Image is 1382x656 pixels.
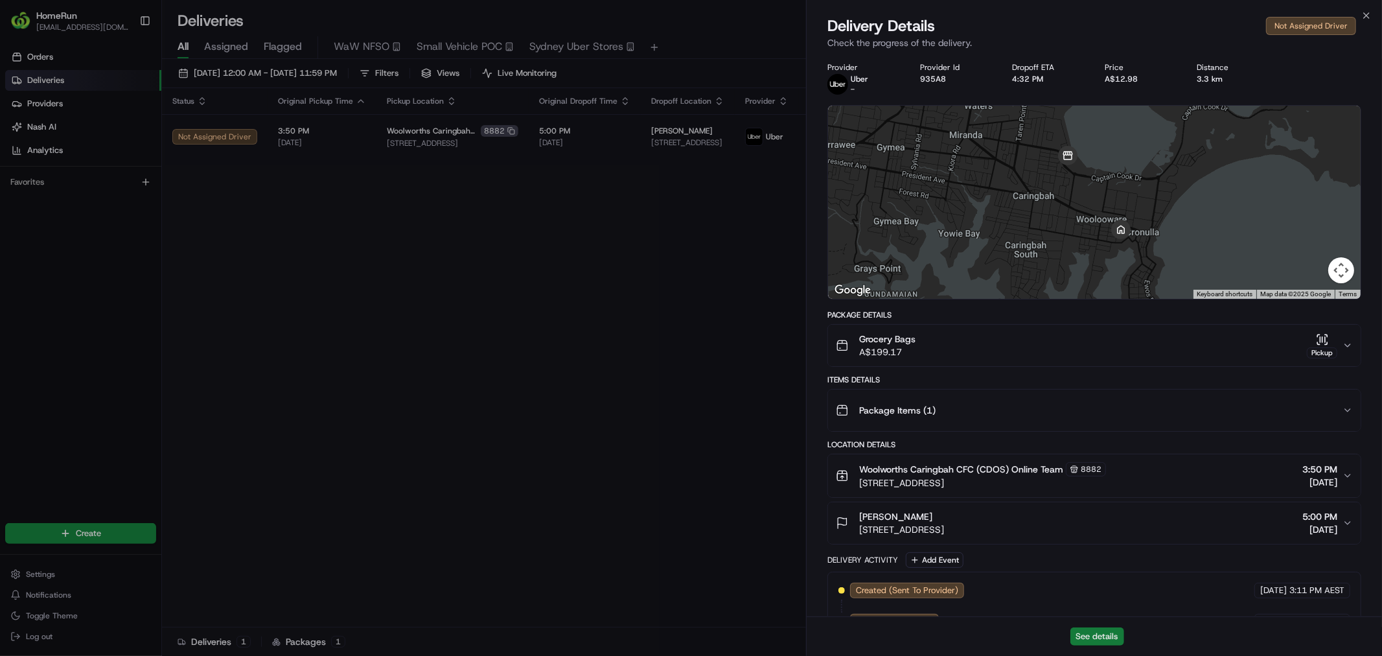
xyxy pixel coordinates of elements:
span: 3:11 PM AEST [1289,616,1344,627]
span: 8882 [1081,464,1101,474]
div: Package Details [827,310,1361,320]
div: Provider [827,62,899,73]
span: A$199.17 [859,346,916,358]
span: [DATE] [1260,585,1287,596]
button: Keyboard shortcuts [1197,290,1252,299]
button: Pickup [1307,333,1337,358]
div: Price [1105,62,1177,73]
div: Provider Id [920,62,992,73]
div: 3.3 km [1197,74,1269,84]
img: Google [831,282,874,299]
span: [DATE] [1302,476,1337,489]
span: - [851,84,855,95]
span: [STREET_ADDRESS] [859,476,1106,489]
span: [DATE] [1260,616,1287,627]
a: Open this area in Google Maps (opens a new window) [831,282,874,299]
span: 5:00 PM [1302,510,1337,523]
span: Not Assigned Driver [856,616,933,627]
div: Items Details [827,375,1361,385]
span: 3:11 PM AEST [1289,585,1344,596]
div: Dropoff ETA [1013,62,1085,73]
span: [PERSON_NAME] [859,510,932,523]
div: A$12.98 [1105,74,1177,84]
div: Distance [1197,62,1269,73]
span: Package Items ( 1 ) [859,404,936,417]
button: See details [1070,627,1124,646]
img: uber-new-logo.jpeg [827,74,848,95]
div: Pickup [1307,347,1337,358]
span: Woolworths Caringbah CFC (CDOS) Online Team [859,463,1063,476]
span: [DATE] [1302,523,1337,536]
a: Terms [1339,290,1357,298]
button: Grocery BagsA$199.17Pickup [828,325,1361,366]
div: Location Details [827,439,1361,450]
span: 3:50 PM [1302,463,1337,476]
button: Package Items (1) [828,390,1361,431]
span: Map data ©2025 Google [1260,290,1331,298]
button: Map camera controls [1328,257,1354,283]
p: Check the progress of the delivery. [827,36,1361,49]
span: Grocery Bags [859,333,916,346]
div: 4:32 PM [1013,74,1085,84]
span: Uber [851,74,868,84]
div: Delivery Activity [827,555,898,565]
span: Created (Sent To Provider) [856,585,958,596]
span: Delivery Details [827,16,935,36]
button: Add Event [906,552,963,568]
span: [STREET_ADDRESS] [859,523,944,536]
button: [PERSON_NAME][STREET_ADDRESS]5:00 PM[DATE] [828,502,1361,544]
button: Woolworths Caringbah CFC (CDOS) Online Team8882[STREET_ADDRESS]3:50 PM[DATE] [828,454,1361,497]
button: 935A8 [920,74,946,84]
